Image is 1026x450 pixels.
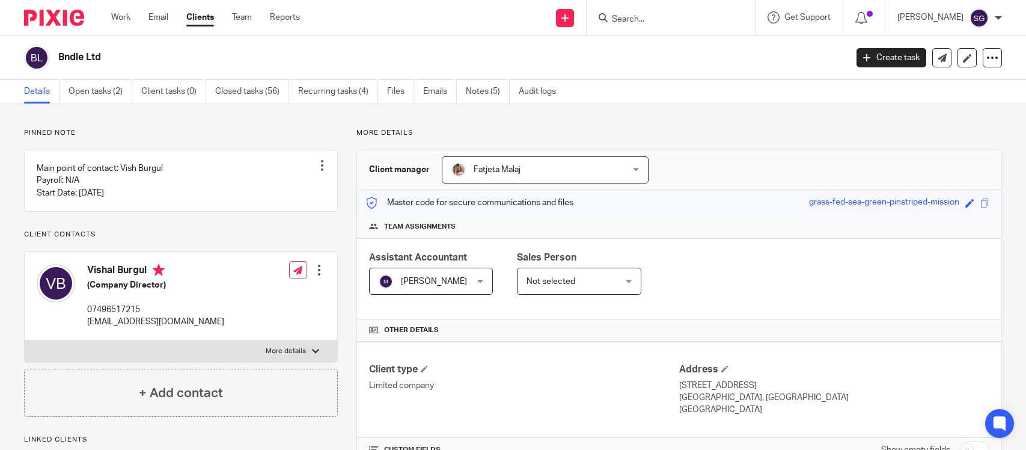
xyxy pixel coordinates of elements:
[69,80,132,103] a: Open tasks (2)
[148,11,168,23] a: Email
[298,80,378,103] a: Recurring tasks (4)
[111,11,130,23] a: Work
[970,8,989,28] img: svg%3E
[387,80,414,103] a: Files
[784,13,831,22] span: Get Support
[451,162,466,177] img: MicrosoftTeams-image%20(5).png
[679,392,989,404] p: [GEOGRAPHIC_DATA], [GEOGRAPHIC_DATA]
[366,197,573,209] p: Master code for secure communications and files
[232,11,252,23] a: Team
[24,435,338,445] p: Linked clients
[369,164,430,176] h3: Client manager
[24,45,49,70] img: svg%3E
[384,222,456,232] span: Team assignments
[679,380,989,392] p: [STREET_ADDRESS]
[519,80,565,103] a: Audit logs
[369,253,467,262] span: Assistant Accountant
[611,14,719,25] input: Search
[517,253,576,262] span: Sales Person
[270,11,300,23] a: Reports
[87,264,224,279] h4: Vishal Burgul
[24,10,84,26] img: Pixie
[423,80,457,103] a: Emails
[369,363,679,376] h4: Client type
[37,264,75,303] img: svg%3E
[141,80,206,103] a: Client tasks (0)
[24,80,60,103] a: Details
[897,11,963,23] p: [PERSON_NAME]
[153,264,165,276] i: Primary
[186,11,214,23] a: Clients
[87,316,224,328] p: [EMAIL_ADDRESS][DOMAIN_NAME]
[369,380,679,392] p: Limited company
[139,384,223,402] h4: + Add contact
[527,277,575,286] span: Not selected
[401,277,467,286] span: [PERSON_NAME]
[266,347,306,356] p: More details
[679,404,989,416] p: [GEOGRAPHIC_DATA]
[58,51,682,64] h2: Bndle Ltd
[474,165,521,174] span: Fatjeta Malaj
[215,80,289,103] a: Closed tasks (56)
[356,128,1002,138] p: More details
[857,48,926,67] a: Create task
[24,128,338,138] p: Pinned note
[809,196,959,210] div: grass-fed-sea-green-pinstriped-mission
[87,279,224,291] h5: (Company Director)
[379,274,393,289] img: svg%3E
[87,304,224,316] p: 07496517215
[384,325,439,335] span: Other details
[466,80,510,103] a: Notes (5)
[24,230,338,239] p: Client contacts
[679,363,989,376] h4: Address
